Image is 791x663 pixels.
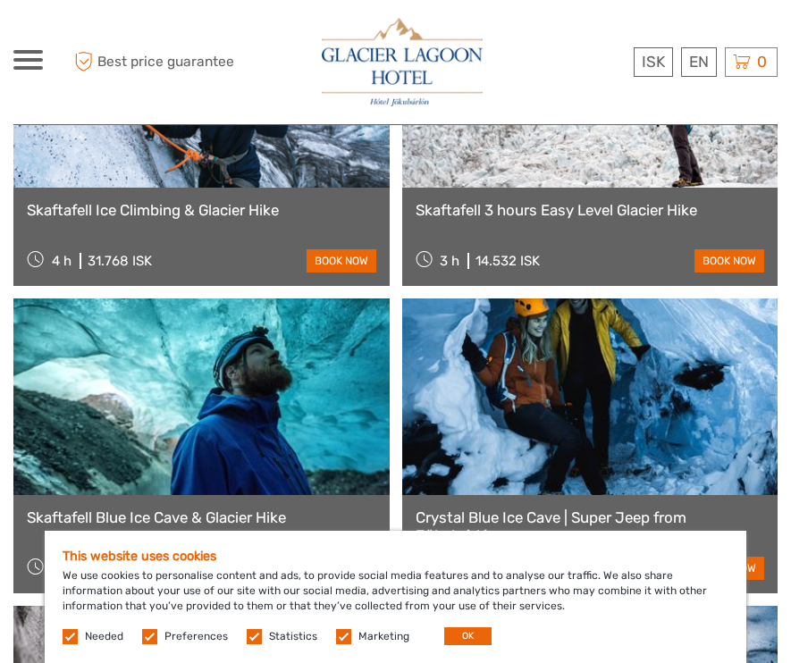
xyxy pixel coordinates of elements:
button: OK [444,627,492,645]
label: Statistics [269,629,317,644]
a: Crystal Blue Ice Cave | Super Jeep from Jökulsárlón [416,508,765,545]
div: EN [681,47,717,77]
a: book now [694,249,764,273]
span: 4 h [52,253,72,269]
label: Preferences [164,629,228,644]
p: We're away right now. Please check back later! [25,31,202,46]
a: book now [307,249,376,273]
div: 14.532 ISK [475,253,540,269]
h5: This website uses cookies [63,549,728,564]
a: Skaftafell Ice Climbing & Glacier Hike [27,201,376,219]
button: Open LiveChat chat widget [206,28,227,49]
a: Skaftafell 3 hours Easy Level Glacier Hike [416,201,765,219]
span: Best price guarantee [70,47,234,77]
label: Needed [85,629,123,644]
a: Skaftafell Blue Ice Cave & Glacier Hike [27,508,376,526]
img: 2790-86ba44ba-e5e5-4a53-8ab7-28051417b7bc_logo_big.jpg [322,18,483,106]
label: Marketing [358,629,409,644]
span: 3 h [440,253,459,269]
div: We use cookies to personalise content and ads, to provide social media features and to analyse ou... [45,531,746,663]
div: 31.768 ISK [88,253,152,269]
span: ISK [642,53,665,71]
span: 0 [754,53,770,71]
